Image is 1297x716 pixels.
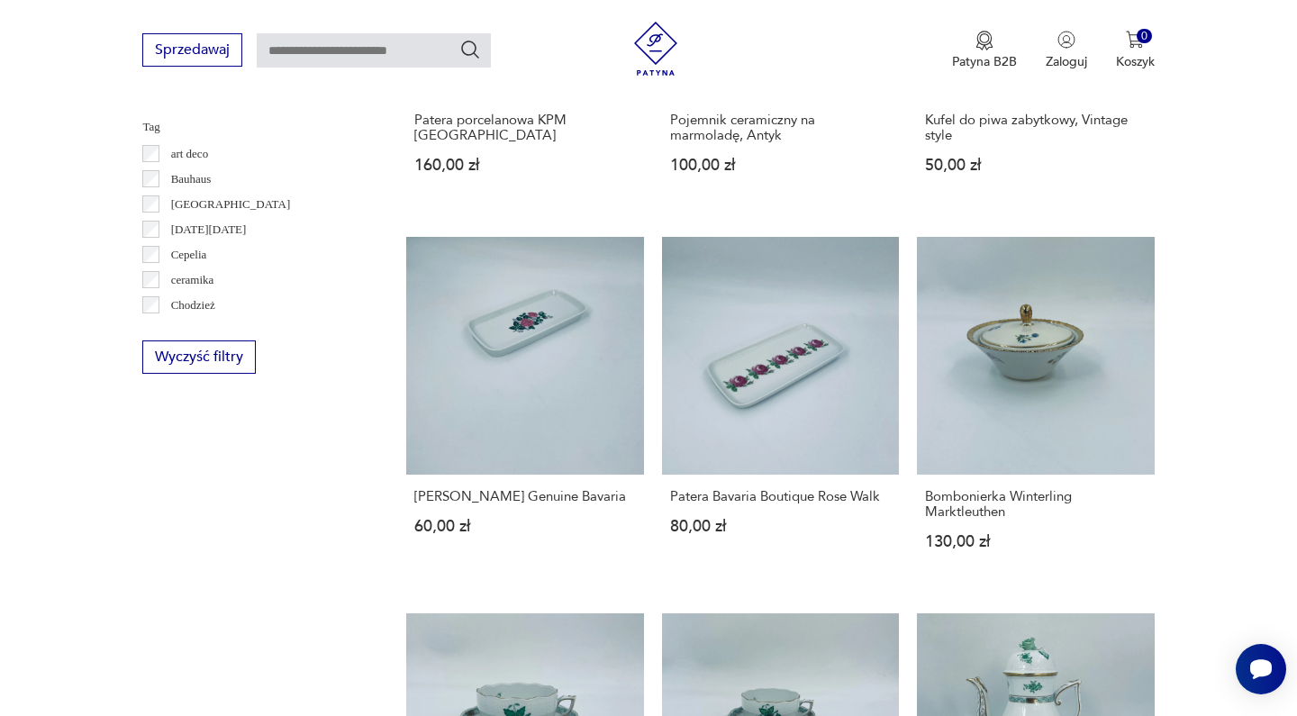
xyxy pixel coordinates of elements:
[662,237,899,584] a: Patera Bavaria Boutique Rose WalkPatera Bavaria Boutique Rose Walk80,00 zł
[952,31,1017,70] button: Patyna B2B
[459,39,481,60] button: Szukaj
[171,295,215,315] p: Chodzież
[171,270,214,290] p: ceramika
[171,245,207,265] p: Cepelia
[171,144,209,164] p: art deco
[171,169,212,189] p: Bauhaus
[142,340,256,374] button: Wyczyść filtry
[917,237,1154,584] a: Bombonierka Winterling MarktleuthenBombonierka Winterling Marktleuthen130,00 zł
[670,519,891,534] p: 80,00 zł
[952,53,1017,70] p: Patyna B2B
[1116,31,1155,70] button: 0Koszyk
[171,220,247,240] p: [DATE][DATE]
[952,31,1017,70] a: Ikona medaluPatyna B2B
[142,45,242,58] a: Sprzedawaj
[1046,31,1087,70] button: Zaloguj
[925,489,1146,520] h3: Bombonierka Winterling Marktleuthen
[925,113,1146,143] h3: Kufel do piwa zabytkowy, Vintage style
[1126,31,1144,49] img: Ikona koszyka
[670,489,891,504] h3: Patera Bavaria Boutique Rose Walk
[142,33,242,67] button: Sprzedawaj
[925,158,1146,173] p: 50,00 zł
[1137,29,1152,44] div: 0
[670,158,891,173] p: 100,00 zł
[414,519,635,534] p: 60,00 zł
[142,117,363,137] p: Tag
[171,321,214,340] p: Ćmielów
[925,534,1146,549] p: 130,00 zł
[1116,53,1155,70] p: Koszyk
[1046,53,1087,70] p: Zaloguj
[406,237,643,584] a: Patera Ilona Genuine Bavaria[PERSON_NAME] Genuine Bavaria60,00 zł
[1236,644,1286,694] iframe: Smartsupp widget button
[629,22,683,76] img: Patyna - sklep z meblami i dekoracjami vintage
[171,195,291,214] p: [GEOGRAPHIC_DATA]
[414,113,635,143] h3: Patera porcelanowa KPM [GEOGRAPHIC_DATA]
[670,113,891,143] h3: Pojemnik ceramiczny na marmoladę, Antyk
[975,31,993,50] img: Ikona medalu
[1057,31,1075,49] img: Ikonka użytkownika
[414,489,635,504] h3: [PERSON_NAME] Genuine Bavaria
[414,158,635,173] p: 160,00 zł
